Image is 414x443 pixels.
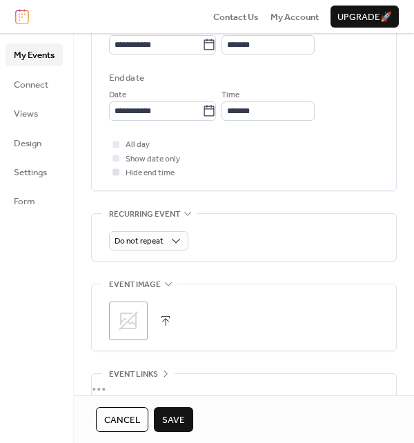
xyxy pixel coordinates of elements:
span: Design [14,137,41,150]
span: Views [14,107,38,121]
span: Connect [14,78,48,92]
div: End date [109,71,144,85]
a: Settings [6,161,63,183]
span: Event image [109,278,161,292]
a: Design [6,132,63,154]
a: Views [6,102,63,124]
span: Time [221,88,239,102]
div: ••• [92,374,396,403]
span: Save [162,413,185,427]
span: My Events [14,48,55,62]
span: All day [126,138,150,152]
span: Contact Us [213,10,259,24]
span: Do not repeat [115,233,164,249]
span: Show date only [126,152,180,166]
a: My Account [270,10,319,23]
a: Form [6,190,63,212]
span: Event links [109,368,158,382]
span: Settings [14,166,47,179]
span: Upgrade 🚀 [337,10,392,24]
div: ; [109,302,148,340]
span: Form [14,195,35,208]
a: Connect [6,73,63,95]
span: Hide end time [126,166,175,180]
button: Save [154,407,193,432]
button: Cancel [96,407,148,432]
a: My Events [6,43,63,66]
span: Cancel [104,413,140,427]
span: Recurring event [109,207,180,221]
span: Date [109,88,126,102]
img: logo [15,9,29,24]
span: My Account [270,10,319,24]
button: Upgrade🚀 [331,6,399,28]
a: Contact Us [213,10,259,23]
